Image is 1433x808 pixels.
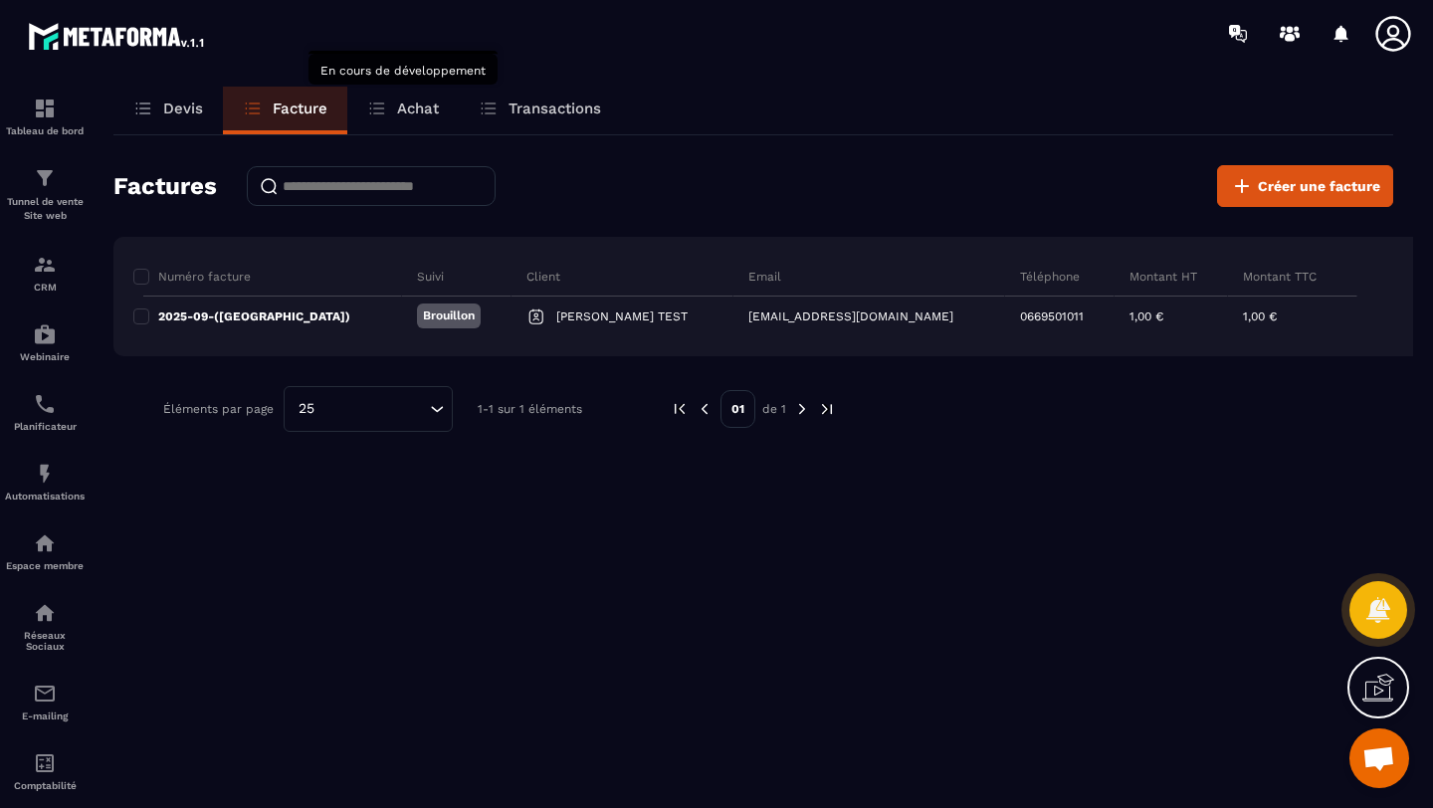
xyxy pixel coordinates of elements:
p: Téléphone [1020,269,1080,285]
img: email [33,682,57,706]
p: Planificateur [5,421,85,432]
a: Devis [113,87,223,134]
p: Client [526,269,560,285]
span: Créer une facture [1258,176,1380,196]
a: Facture [223,87,347,134]
img: prev [696,400,714,418]
a: social-networksocial-networkRéseaux Sociaux [5,586,85,667]
p: 01 [720,390,755,428]
a: formationformationCRM [5,238,85,307]
p: Tableau de bord [5,125,85,136]
p: 1-1 sur 1 éléments [478,402,582,416]
a: schedulerschedulerPlanificateur [5,377,85,447]
img: formation [33,97,57,120]
a: formationformationTableau de bord [5,82,85,151]
p: Éléments par page [163,402,274,416]
a: automationsautomationsWebinaire [5,307,85,377]
a: automationsautomationsAutomatisations [5,447,85,516]
p: Automatisations [5,491,85,502]
img: social-network [33,601,57,625]
p: Devis [163,100,203,117]
p: Email [748,269,781,285]
img: accountant [33,751,57,775]
div: Ouvrir le chat [1349,728,1409,788]
button: Créer une facture [1217,165,1393,207]
a: automationsautomationsEspace membre [5,516,85,586]
p: Espace membre [5,560,85,571]
img: formation [33,253,57,277]
p: Suivi [417,269,444,285]
p: Montant HT [1129,269,1197,285]
p: Numéro facture [158,269,251,285]
p: Facture [273,100,327,117]
h2: Factures [113,166,217,206]
p: CRM [5,282,85,293]
img: automations [33,531,57,555]
span: 25 [292,398,321,420]
img: scheduler [33,392,57,416]
p: Comptabilité [5,780,85,791]
img: automations [33,322,57,346]
p: Réseaux Sociaux [5,630,85,652]
div: Search for option [284,386,453,432]
img: prev [671,400,689,418]
span: En cours de développement [320,64,486,78]
img: next [818,400,836,418]
p: Achat [397,100,439,117]
p: de 1 [762,401,786,417]
input: Search for option [321,398,425,420]
a: emailemailE-mailing [5,667,85,736]
p: E-mailing [5,710,85,721]
img: next [793,400,811,418]
p: Montant TTC [1243,269,1317,285]
img: formation [33,166,57,190]
p: Brouillon [423,307,475,324]
img: automations [33,462,57,486]
p: Webinaire [5,351,85,362]
a: formationformationTunnel de vente Site web [5,151,85,238]
p: 2025-09-([GEOGRAPHIC_DATA]) [158,308,350,324]
p: Tunnel de vente Site web [5,195,85,223]
p: Transactions [509,100,601,117]
a: accountantaccountantComptabilité [5,736,85,806]
img: logo [28,18,207,54]
a: [PERSON_NAME] TEST [526,306,688,326]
